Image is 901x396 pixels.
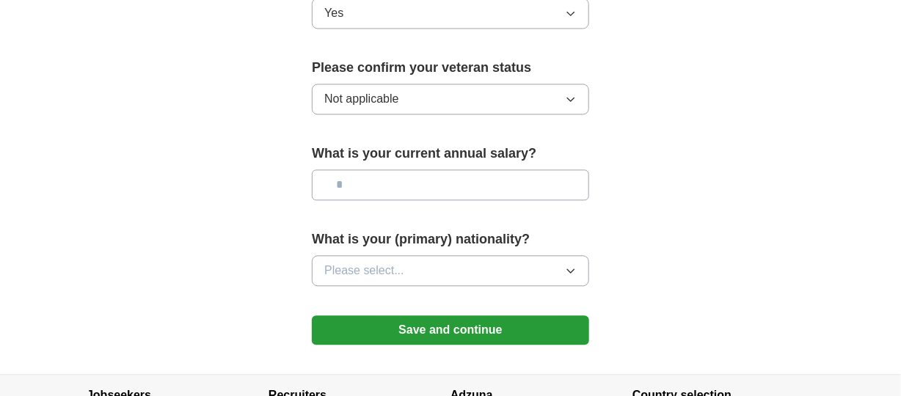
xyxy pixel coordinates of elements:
label: What is your current annual salary? [312,144,589,164]
span: Yes [324,4,343,22]
button: Not applicable [312,84,589,114]
button: Save and continue [312,315,589,345]
span: Not applicable [324,90,398,108]
span: Please select... [324,262,404,279]
label: What is your (primary) nationality? [312,230,589,249]
button: Please select... [312,255,589,286]
label: Please confirm your veteran status [312,58,589,78]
